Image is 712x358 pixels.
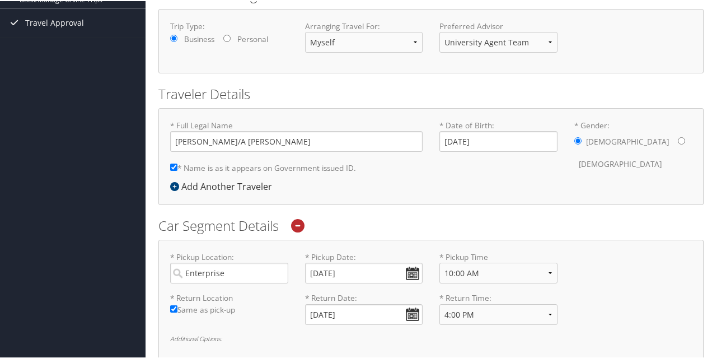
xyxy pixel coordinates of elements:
label: * Return Date: [305,291,423,323]
h2: Car Segment Details [158,215,704,234]
label: * Name is as it appears on Government issued ID. [170,156,356,177]
label: * Return Location [170,291,288,303]
input: * Gender:[DEMOGRAPHIC_DATA][DEMOGRAPHIC_DATA] [574,136,582,143]
label: * Gender: [574,119,692,174]
label: Business [184,32,214,44]
input: * Gender:[DEMOGRAPHIC_DATA][DEMOGRAPHIC_DATA] [678,136,685,143]
label: * Pickup Time [439,250,558,291]
label: [DEMOGRAPHIC_DATA] [586,130,669,151]
input: * Pickup Date: [305,262,423,282]
label: * Return Time: [439,291,558,332]
input: * Return Date: [305,303,423,324]
label: * Date of Birth: [439,119,558,151]
h6: Additional Options: [170,334,692,341]
select: * Return Time: [439,303,558,324]
label: * Pickup Location: [170,250,288,282]
select: * Pickup Time [439,262,558,282]
label: * Pickup Date: [305,250,423,282]
label: [DEMOGRAPHIC_DATA] [579,152,662,174]
input: Same as pick-up [170,304,177,311]
label: Trip Type: [170,20,288,31]
div: Add Another Traveler [170,179,278,192]
label: * Full Legal Name [170,119,423,151]
input: * Name is as it appears on Government issued ID. [170,162,177,170]
label: Personal [237,32,268,44]
input: * Full Legal Name [170,130,423,151]
span: Travel Approval [25,8,84,36]
label: Preferred Advisor [439,20,558,31]
h2: Traveler Details [158,83,704,103]
label: Arranging Travel For: [305,20,423,31]
input: * Date of Birth: [439,130,558,151]
label: Same as pick-up [170,303,288,320]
